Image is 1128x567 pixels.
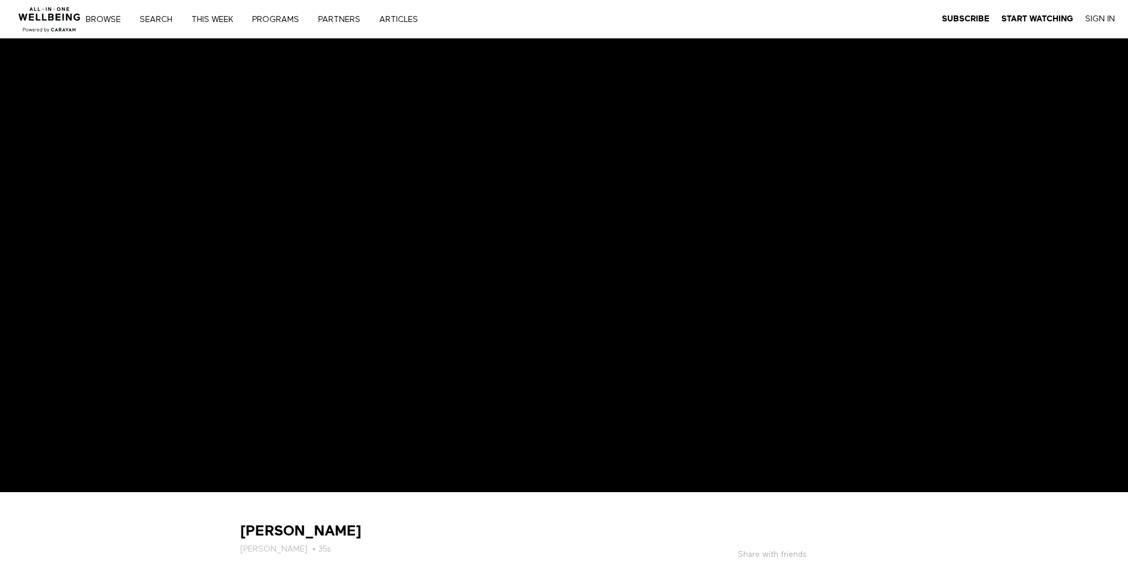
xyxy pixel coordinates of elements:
strong: Subscribe [942,14,989,23]
a: PARTNERS [314,15,373,24]
a: THIS WEEK [187,15,246,24]
nav: Primary [94,13,442,25]
strong: Start Watching [1001,14,1073,23]
a: PROGRAMS [248,15,312,24]
a: Subscribe [942,14,989,24]
a: ARTICLES [375,15,431,24]
a: Browse [81,15,133,24]
a: Search [136,15,185,24]
a: Sign In [1085,14,1115,24]
h5: • 35s [240,543,639,555]
strong: [PERSON_NAME] [240,522,362,540]
a: [PERSON_NAME] [240,543,307,555]
a: Start Watching [1001,14,1073,24]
